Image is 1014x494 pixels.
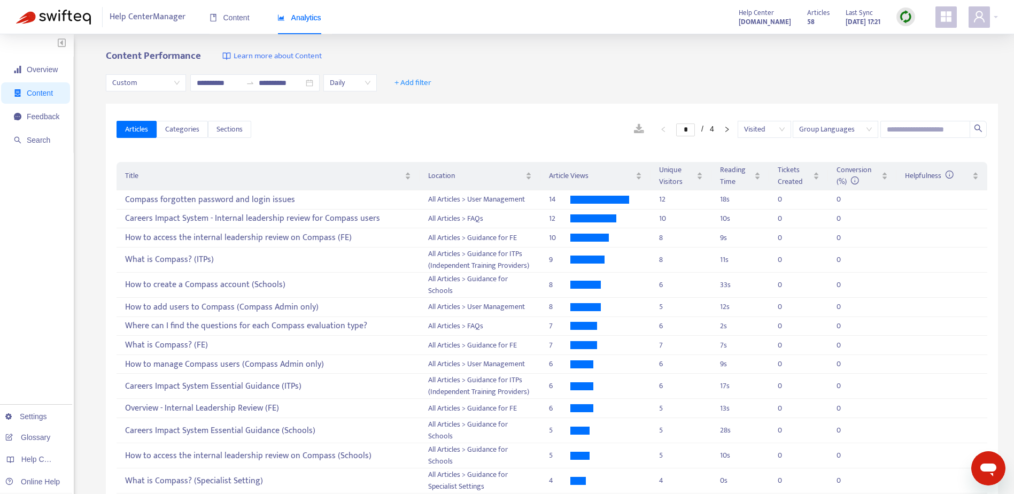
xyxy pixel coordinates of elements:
span: Daily [330,75,370,91]
div: 6 [549,403,570,414]
div: 0 [778,213,799,225]
td: All Articles > Guidance for Schools [420,273,540,298]
div: 5 [659,450,702,461]
span: Sections [216,124,243,135]
div: 0 [837,232,858,244]
div: 0 [778,339,799,351]
a: Learn more about Content [222,50,322,63]
div: 9 s [720,232,761,244]
span: container [14,89,21,97]
button: Categories [157,121,208,138]
td: All Articles > User Management [420,298,540,317]
div: 10 [549,232,570,244]
div: 10 s [720,213,761,225]
td: All Articles > FAQs [420,317,540,336]
span: search [974,124,982,133]
div: 0 [837,301,858,313]
span: Search [27,136,50,144]
div: 10 [659,213,702,225]
div: 0 s [720,475,761,487]
span: Help Center [739,7,774,19]
span: Content [210,13,250,22]
span: message [14,113,21,120]
div: Careers Impact System Essential Guidance (ITPs) [125,377,411,395]
div: 7 [549,339,570,351]
span: Analytics [277,13,321,22]
button: right [718,123,736,136]
a: [DOMAIN_NAME] [739,16,791,28]
strong: 58 [807,16,815,28]
div: 8 [659,232,702,244]
th: Tickets Created [769,162,828,190]
div: How to access the internal leadership review on Compass (FE) [125,229,411,246]
span: Helpfulness [905,169,954,182]
div: 0 [837,424,858,436]
span: Learn more about Content [234,50,322,63]
b: Content Performance [106,48,201,64]
div: 8 [549,301,570,313]
div: 5 [659,424,702,436]
div: 0 [778,475,799,487]
span: Group Languages [799,121,872,137]
div: 17 s [720,380,761,392]
td: All Articles > FAQs [420,210,540,229]
div: 0 [837,403,858,414]
div: 5 [549,450,570,461]
div: 12 [549,213,570,225]
span: area-chart [277,14,285,21]
div: 0 [837,358,858,370]
div: 0 [837,213,858,225]
th: Unique Visitors [651,162,711,190]
div: 0 [778,450,799,461]
div: 33 s [720,279,761,291]
span: signal [14,66,21,73]
th: Reading Time [711,162,770,190]
span: search [14,136,21,144]
div: 28 s [720,424,761,436]
div: 0 [837,279,858,291]
div: Overview - Internal Leadership Review (FE) [125,399,411,417]
span: Unique Visitors [659,164,694,188]
iframe: Button to launch messaging window [971,451,1005,485]
span: / [701,125,703,133]
div: 9 [549,254,570,266]
strong: [DATE] 17:21 [846,16,880,28]
div: 0 [837,320,858,332]
div: 9 s [720,358,761,370]
span: Help Center Manager [110,7,185,27]
button: Articles [117,121,157,138]
th: Location [420,162,540,190]
td: All Articles > Guidance for FE [420,399,540,418]
div: 12 [659,194,702,205]
div: What is Compass? (ITPs) [125,251,411,269]
span: Reading Time [720,164,753,188]
span: Feedback [27,112,59,121]
div: 6 [659,358,702,370]
span: Tickets Created [778,164,811,188]
div: 6 [549,358,570,370]
div: 6 [659,320,702,332]
div: Where can I find the questions for each Compass evaluation type? [125,318,411,335]
th: Title [117,162,419,190]
span: Categories [165,124,199,135]
li: Previous Page [655,123,672,136]
span: Articles [125,124,148,135]
div: 11 s [720,254,761,266]
div: How to manage Compass users (Compass Admin only) [125,356,411,373]
span: Help Centers [21,455,65,464]
img: Swifteq [16,10,91,25]
div: Careers Impact System - Internal leadership review for Compass users [125,210,411,228]
div: Careers Impact System Essential Guidance (Schools) [125,422,411,439]
th: Article Views [540,162,651,190]
span: Article Views [549,170,633,182]
td: All Articles > Guidance for FE [420,228,540,248]
div: 7 s [720,339,761,351]
td: All Articles > Guidance for Specialist Settings [420,468,540,493]
span: Custom [112,75,180,91]
span: Title [125,170,402,182]
div: 8 [659,254,702,266]
div: 0 [778,320,799,332]
div: 2 s [720,320,761,332]
div: Compass forgotten password and login issues [125,191,411,209]
li: 1/4 [676,123,714,136]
